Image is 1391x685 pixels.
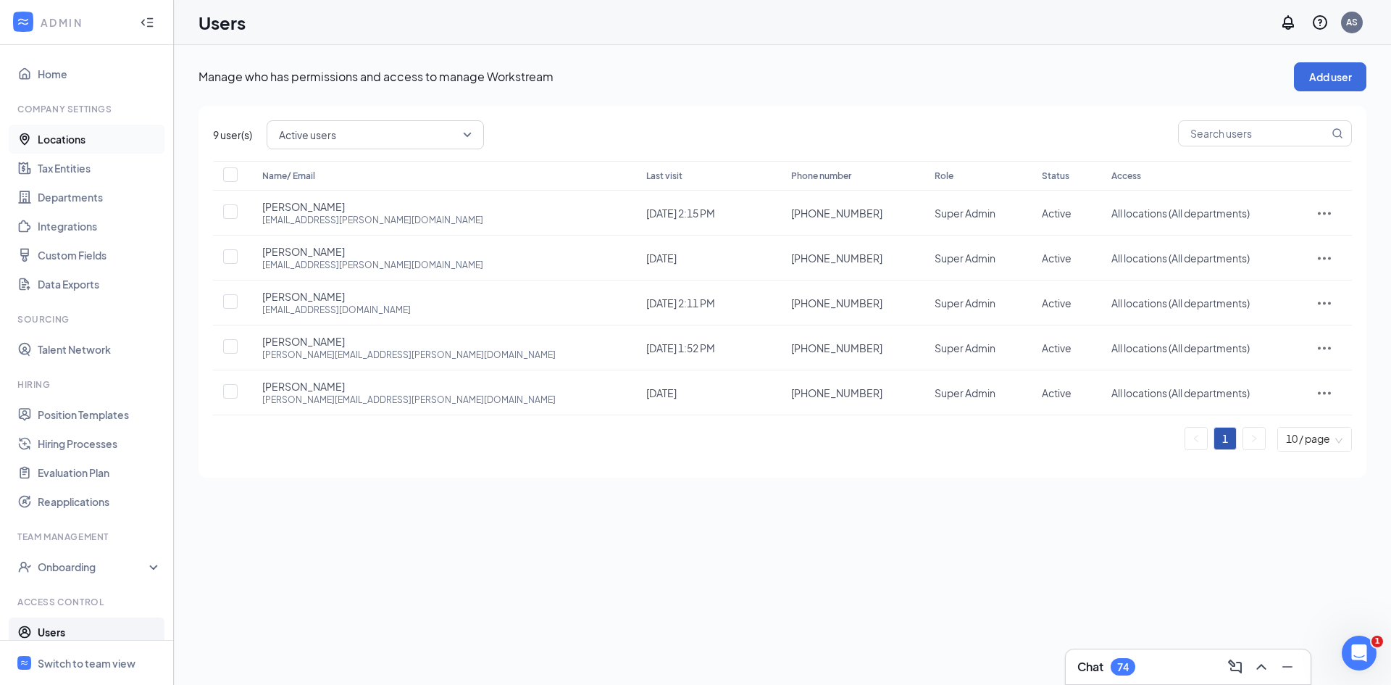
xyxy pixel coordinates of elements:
[1042,386,1072,399] span: Active
[38,656,135,671] div: Switch to team view
[16,14,30,29] svg: WorkstreamLogo
[1250,655,1273,678] button: ChevronUp
[1111,386,1250,399] span: All locations (All departments)
[199,10,246,35] h1: Users
[935,386,995,399] span: Super Admin
[1279,14,1297,31] svg: Notifications
[646,252,677,265] span: [DATE]
[38,560,149,574] div: Onboarding
[17,531,159,543] div: Team Management
[262,199,345,214] span: [PERSON_NAME]
[38,429,162,458] a: Hiring Processes
[1346,16,1358,28] div: AS
[38,154,162,183] a: Tax Entities
[140,15,154,30] svg: Collapse
[1286,428,1343,451] span: 10 / page
[38,125,162,154] a: Locations
[1250,434,1258,443] span: right
[38,270,162,299] a: Data Exports
[935,341,995,354] span: Super Admin
[1243,428,1265,449] button: right
[1027,161,1098,191] th: Status
[1311,14,1329,31] svg: QuestionInfo
[38,59,162,88] a: Home
[38,487,162,516] a: Reapplications
[262,304,411,316] div: [EMAIL_ADDRESS][DOMAIN_NAME]
[935,167,1013,185] div: Role
[1111,296,1250,310] span: All locations (All departments)
[1342,636,1377,671] iframe: Intercom live chat
[1111,207,1250,220] span: All locations (All departments)
[1316,294,1333,312] svg: ActionsIcon
[791,296,882,310] span: [PHONE_NUMBER]
[262,334,345,349] span: [PERSON_NAME]
[262,349,556,361] div: [PERSON_NAME][EMAIL_ADDRESS][PERSON_NAME][DOMAIN_NAME]
[1117,661,1129,673] div: 74
[279,124,336,146] span: Active users
[213,127,252,143] span: 9 user(s)
[791,386,882,400] span: [PHONE_NUMBER]
[1192,434,1200,443] span: left
[38,618,162,647] a: Users
[38,400,162,429] a: Position Templates
[38,241,162,270] a: Custom Fields
[1294,62,1366,91] button: Add user
[1332,128,1343,139] svg: MagnifyingGlass
[1278,428,1351,451] div: Page Size
[20,658,29,668] svg: WorkstreamLogo
[791,206,882,220] span: [PHONE_NUMBER]
[1179,121,1329,146] input: Search users
[17,378,159,391] div: Hiring
[1242,427,1266,450] li: Next Page
[1185,428,1207,449] button: left
[17,560,32,574] svg: UserCheck
[935,207,995,220] span: Super Admin
[1185,427,1208,450] li: Previous Page
[646,167,762,185] div: Last visit
[262,259,483,271] div: [EMAIL_ADDRESS][PERSON_NAME][DOMAIN_NAME]
[262,214,483,226] div: [EMAIL_ADDRESS][PERSON_NAME][DOMAIN_NAME]
[1316,204,1333,222] svg: ActionsIcon
[791,341,882,355] span: [PHONE_NUMBER]
[777,161,920,191] th: Phone number
[646,296,715,310] span: [DATE] 2:11 PM
[1276,655,1299,678] button: Minimize
[17,596,159,608] div: Access control
[646,207,715,220] span: [DATE] 2:15 PM
[38,212,162,241] a: Integrations
[1042,296,1072,310] span: Active
[17,313,159,325] div: Sourcing
[262,394,556,406] div: [PERSON_NAME][EMAIL_ADDRESS][PERSON_NAME][DOMAIN_NAME]
[38,458,162,487] a: Evaluation Plan
[1214,428,1236,449] a: 1
[38,335,162,364] a: Talent Network
[646,386,677,399] span: [DATE]
[935,296,995,310] span: Super Admin
[41,15,127,30] div: ADMIN
[262,167,617,185] div: Name/ Email
[646,341,715,354] span: [DATE] 1:52 PM
[262,289,345,304] span: [PERSON_NAME]
[935,252,995,265] span: Super Admin
[1214,427,1237,450] li: 1
[1227,658,1244,676] svg: ComposeMessage
[1111,252,1250,265] span: All locations (All departments)
[1042,341,1072,354] span: Active
[1097,161,1296,191] th: Access
[1316,339,1333,357] svg: ActionsIcon
[1111,341,1250,354] span: All locations (All departments)
[1279,658,1296,676] svg: Minimize
[1077,659,1103,675] h3: Chat
[262,379,345,394] span: [PERSON_NAME]
[262,244,345,259] span: [PERSON_NAME]
[38,183,162,212] a: Departments
[1224,655,1247,678] button: ComposeMessage
[1316,384,1333,402] svg: ActionsIcon
[791,251,882,265] span: [PHONE_NUMBER]
[17,103,159,115] div: Company Settings
[1042,252,1072,265] span: Active
[1253,658,1270,676] svg: ChevronUp
[1371,636,1383,647] span: 1
[1042,207,1072,220] span: Active
[1316,249,1333,267] svg: ActionsIcon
